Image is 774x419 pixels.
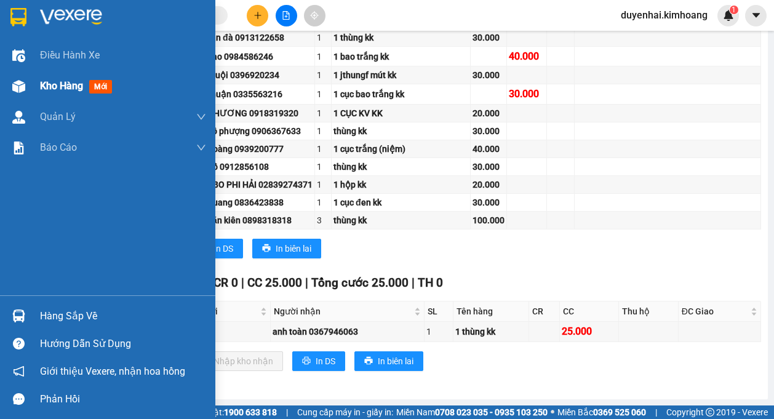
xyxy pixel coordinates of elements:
[13,393,25,405] span: message
[333,50,468,63] div: 1 bao trắng kk
[551,410,554,415] span: ⚪️
[473,68,505,82] div: 30.000
[745,5,767,26] button: caret-down
[40,335,206,353] div: Hướng dẫn sử dụng
[560,301,619,322] th: CC
[224,407,277,417] strong: 1900 633 818
[473,178,505,191] div: 20.000
[333,196,468,209] div: 1 cục đen kk
[164,405,277,419] span: Hỗ trợ kỹ thuật:
[13,365,25,377] span: notification
[208,106,313,120] div: PHƯƠNG 0918319320
[12,309,25,322] img: warehouse-icon
[396,405,548,419] span: Miền Nam
[208,87,313,101] div: thuận 0335563216
[333,68,468,82] div: 1 jthungf mút kk
[473,106,505,120] div: 20.000
[706,408,714,417] span: copyright
[12,80,25,93] img: warehouse-icon
[473,31,505,44] div: 30.000
[751,10,762,21] span: caret-down
[276,5,297,26] button: file-add
[178,305,258,318] span: Người gửi
[509,86,545,102] div: 30.000
[40,109,76,124] span: Quản Lý
[276,242,311,255] span: In biên lai
[310,11,319,20] span: aim
[611,7,717,23] span: duyenhai.kimhoang
[208,160,313,174] div: hồ 0912856108
[557,405,646,419] span: Miền Bắc
[364,356,373,366] span: printer
[10,8,26,26] img: logo-vxr
[354,351,423,371] button: printerIn biên lai
[732,6,736,14] span: 1
[473,142,505,156] div: 40.000
[177,325,268,338] div: hiếu
[317,196,329,209] div: 1
[333,142,468,156] div: 1 cục trắng (niệm)
[305,276,308,290] span: |
[509,49,545,64] div: 40.000
[12,111,25,124] img: warehouse-icon
[12,49,25,62] img: warehouse-icon
[208,31,313,44] div: tản đà 0913122658
[473,213,505,227] div: 100.000
[286,405,288,419] span: |
[196,112,206,122] span: down
[529,301,560,322] th: CR
[418,276,443,290] span: TH 0
[333,31,468,44] div: 1 thùng kk
[473,196,505,209] div: 30.000
[297,405,393,419] span: Cung cấp máy in - giấy in:
[304,5,325,26] button: aim
[425,301,453,322] th: SL
[247,5,268,26] button: plus
[40,80,83,92] span: Kho hàng
[40,140,77,155] span: Báo cáo
[208,178,313,191] div: LBO PHI HẢI 02839274371
[12,142,25,154] img: solution-icon
[317,50,329,63] div: 1
[562,324,616,339] div: 25.000
[89,80,112,94] span: mới
[378,354,413,368] span: In biên lai
[426,325,450,338] div: 1
[208,68,313,82] div: muội 0396920234
[292,351,345,371] button: printerIn DS
[317,142,329,156] div: 1
[333,106,468,120] div: 1 CỤC KV KK
[311,276,409,290] span: Tổng cước 25.000
[282,11,290,20] span: file-add
[317,160,329,174] div: 1
[208,124,313,138] div: cô phượng 0906367633
[213,242,233,255] span: In DS
[262,244,271,253] span: printer
[316,354,335,368] span: In DS
[317,178,329,191] div: 1
[208,196,313,209] div: quang 0836423838
[317,213,329,227] div: 3
[247,276,302,290] span: CC 25.000
[252,239,321,258] button: printerIn biên lai
[333,213,468,227] div: thùng kk
[473,160,505,174] div: 30.000
[302,356,311,366] span: printer
[208,142,313,156] div: hoàng 0939200777
[333,124,468,138] div: thùng kk
[13,338,25,349] span: question-circle
[453,301,530,322] th: Tên hàng
[723,10,734,21] img: icon-new-feature
[682,305,748,318] span: ĐC Giao
[40,47,100,63] span: Điều hành xe
[473,124,505,138] div: 30.000
[190,351,283,371] button: downloadNhập kho nhận
[317,68,329,82] div: 1
[40,307,206,325] div: Hàng sắp về
[412,276,415,290] span: |
[40,390,206,409] div: Phản hồi
[317,106,329,120] div: 1
[333,87,468,101] div: 1 cục bao trắng kk
[40,364,185,379] span: Giới thiệu Vexere, nhận hoa hồng
[273,325,423,338] div: anh toàn 0367946063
